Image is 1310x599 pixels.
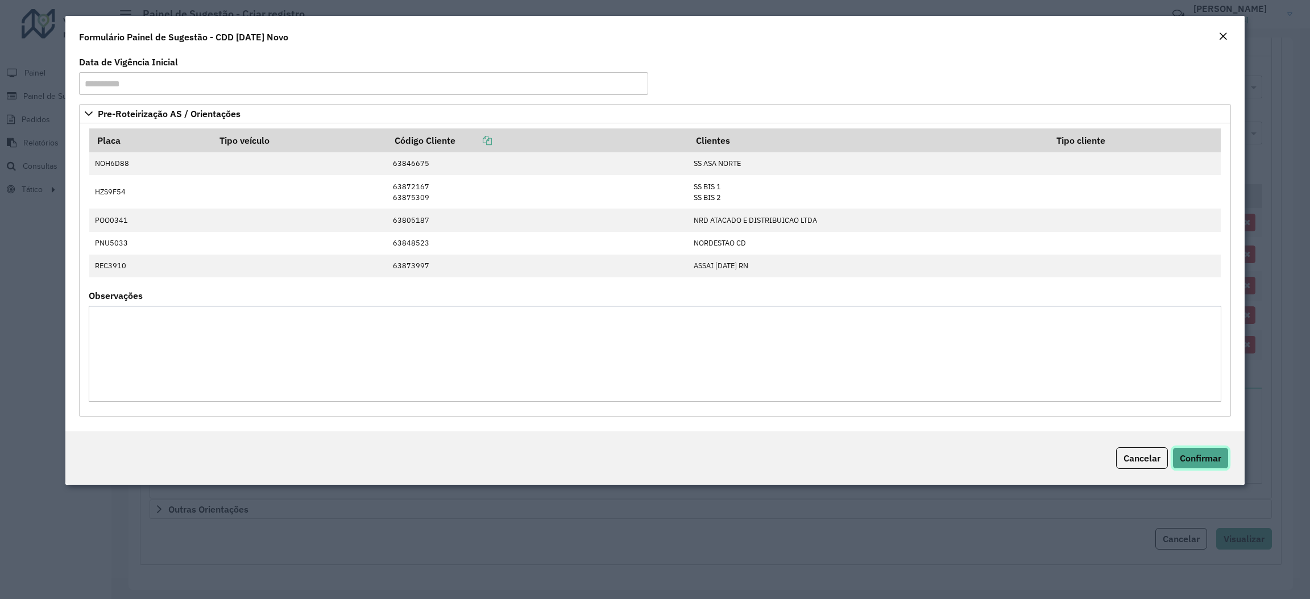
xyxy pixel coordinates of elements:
[89,152,212,175] td: NOH6D88
[1116,447,1168,469] button: Cancelar
[79,104,1231,123] a: Pre-Roteirização AS / Orientações
[387,128,688,152] th: Código Cliente
[79,55,178,69] label: Data de Vigência Inicial
[387,255,688,277] td: 63873997
[212,128,387,152] th: Tipo veículo
[1218,32,1228,41] em: Fechar
[1124,452,1160,464] span: Cancelar
[1180,452,1221,464] span: Confirmar
[387,152,688,175] td: 63846675
[688,175,1049,209] td: SS BIS 1 SS BIS 2
[98,109,241,118] span: Pre-Roteirização AS / Orientações
[89,128,212,152] th: Placa
[387,209,688,231] td: 63805187
[688,232,1049,255] td: NORDESTAO CD
[387,232,688,255] td: 63848523
[688,209,1049,231] td: NRD ATACADO E DISTRIBUICAO LTDA
[688,255,1049,277] td: ASSAI [DATE] RN
[688,128,1049,152] th: Clientes
[387,175,688,209] td: 63872167 63875309
[89,232,212,255] td: PNU5033
[89,255,212,277] td: REC3910
[79,30,288,44] h4: Formulário Painel de Sugestão - CDD [DATE] Novo
[455,135,492,146] a: Copiar
[688,152,1049,175] td: SS ASA NORTE
[89,209,212,231] td: POO0341
[1172,447,1229,469] button: Confirmar
[89,175,212,209] td: HZS9F54
[1049,128,1221,152] th: Tipo cliente
[1215,30,1231,44] button: Close
[89,289,143,302] label: Observações
[79,123,1231,417] div: Pre-Roteirização AS / Orientações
